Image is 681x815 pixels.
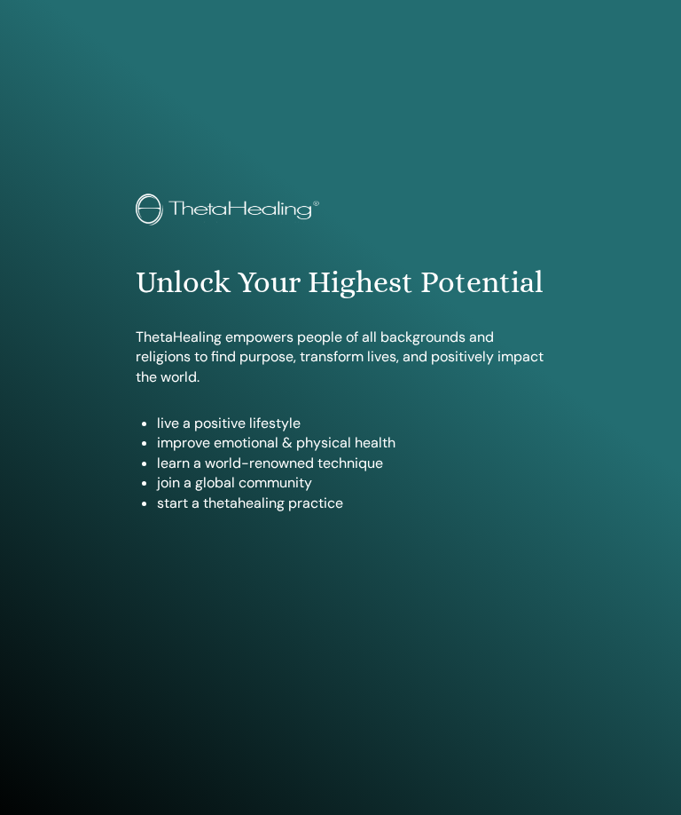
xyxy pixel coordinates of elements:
[157,414,545,433] li: live a positive lifestyle
[136,265,545,301] h1: Unlock Your Highest Potential
[157,494,545,513] li: start a thetahealing practice
[157,433,545,453] li: improve emotional & physical health
[136,328,545,387] p: ThetaHealing empowers people of all backgrounds and religions to find purpose, transform lives, a...
[157,473,545,493] li: join a global community
[157,454,545,473] li: learn a world-renowned technique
